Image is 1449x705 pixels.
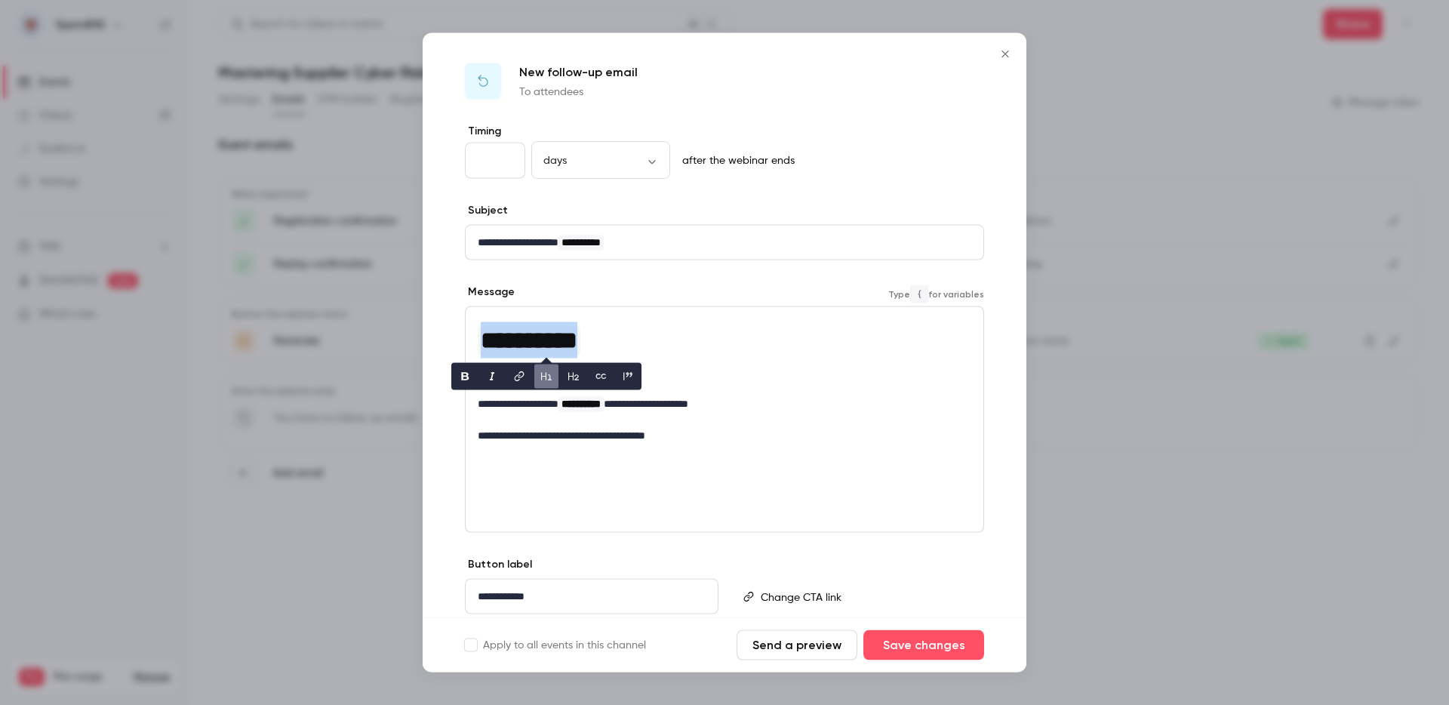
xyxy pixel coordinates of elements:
[737,630,857,660] button: Send a preview
[465,285,515,300] label: Message
[676,153,795,168] p: after the webinar ends
[519,85,638,100] p: To attendees
[531,152,670,168] div: days
[616,365,640,389] button: blockquote
[990,39,1020,69] button: Close
[465,124,984,139] label: Timing
[466,580,718,614] div: editor
[519,63,638,82] p: New follow-up email
[453,365,477,389] button: bold
[863,630,984,660] button: Save changes
[507,365,531,389] button: link
[480,365,504,389] button: italic
[466,307,983,453] div: editor
[465,638,646,653] label: Apply to all events in this channel
[465,203,508,218] label: Subject
[910,285,928,303] code: {
[888,285,984,303] span: Type for variables
[466,226,983,260] div: editor
[755,580,983,614] div: editor
[465,557,532,572] label: Button label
